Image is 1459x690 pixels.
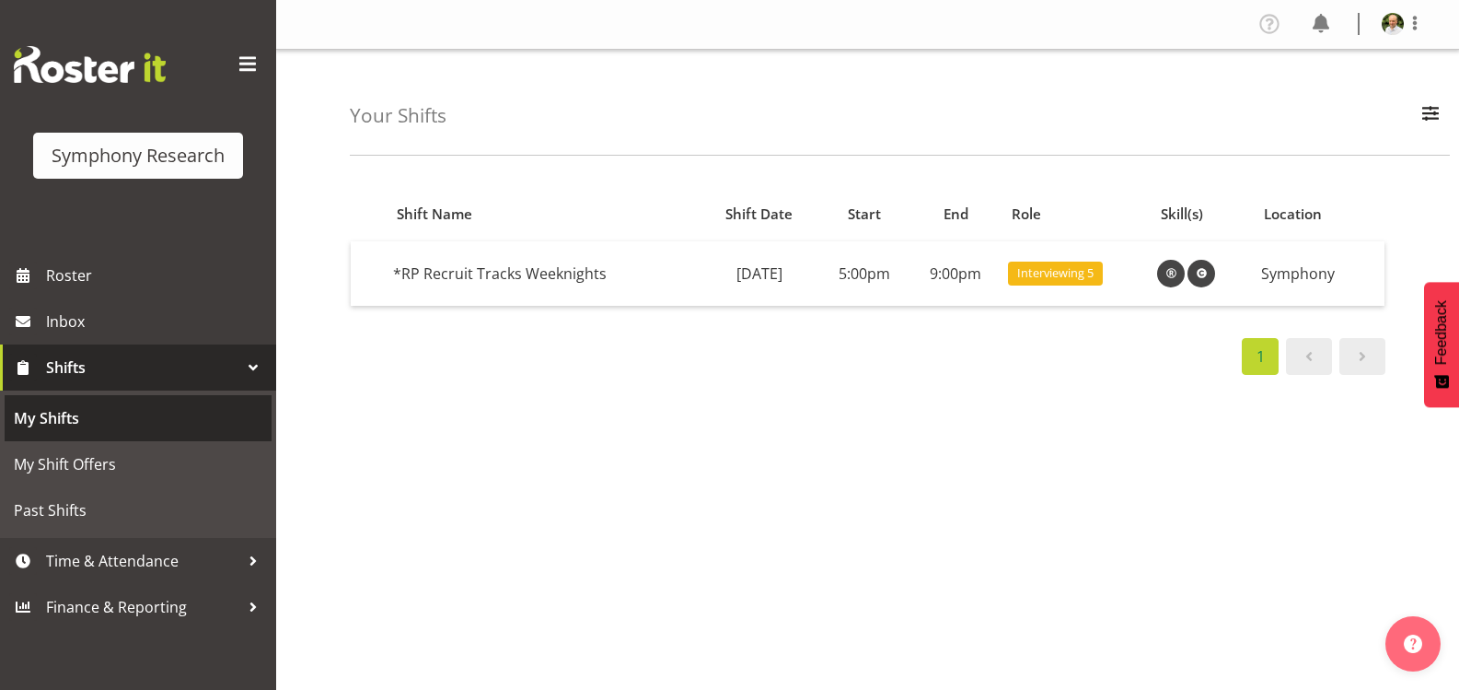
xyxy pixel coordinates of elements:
[1411,96,1450,136] button: Filter Employees
[5,441,272,487] a: My Shift Offers
[46,308,267,335] span: Inbox
[1012,204,1041,225] span: Role
[5,395,272,441] a: My Shifts
[848,204,881,225] span: Start
[1424,282,1459,407] button: Feedback - Show survey
[944,204,968,225] span: End
[386,241,699,306] td: *RP Recruit Tracks Weeknights
[46,262,267,289] span: Roster
[14,497,262,524] span: Past Shifts
[1433,300,1450,365] span: Feedback
[819,241,910,306] td: 5:00pm
[397,204,472,225] span: Shift Name
[1017,264,1094,282] span: Interviewing 5
[14,404,262,432] span: My Shifts
[46,593,239,621] span: Finance & Reporting
[1404,635,1422,653] img: help-xxl-2.png
[699,241,819,306] td: [DATE]
[14,46,166,83] img: Rosterit website logo
[46,354,239,381] span: Shifts
[350,105,446,126] h4: Your Shifts
[1161,204,1203,225] span: Skill(s)
[5,487,272,533] a: Past Shifts
[1254,241,1385,306] td: Symphony
[725,204,793,225] span: Shift Date
[14,450,262,478] span: My Shift Offers
[1382,13,1404,35] img: daniel-blairb741cf862b755b53f24b5ac22f8e6699.png
[910,241,1002,306] td: 9:00pm
[46,547,239,575] span: Time & Attendance
[1264,204,1322,225] span: Location
[52,142,225,170] div: Symphony Research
